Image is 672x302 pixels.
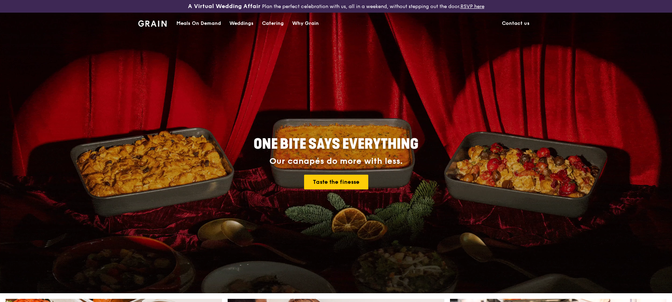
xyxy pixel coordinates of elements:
div: Plan the perfect celebration with us, all in a weekend, without stepping out the door. [134,3,538,10]
div: Weddings [229,13,254,34]
a: Catering [258,13,288,34]
div: Catering [262,13,284,34]
a: Contact us [498,13,534,34]
a: Taste the finesse [304,175,368,189]
h3: A Virtual Wedding Affair [188,3,261,10]
a: RSVP here [461,4,484,9]
div: Our canapés do more with less. [210,156,462,166]
span: ONE BITE SAYS EVERYTHING [254,136,418,153]
a: Weddings [225,13,258,34]
a: Why Grain [288,13,323,34]
div: Meals On Demand [176,13,221,34]
img: Grain [138,20,167,27]
div: Why Grain [292,13,319,34]
a: GrainGrain [138,12,167,33]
